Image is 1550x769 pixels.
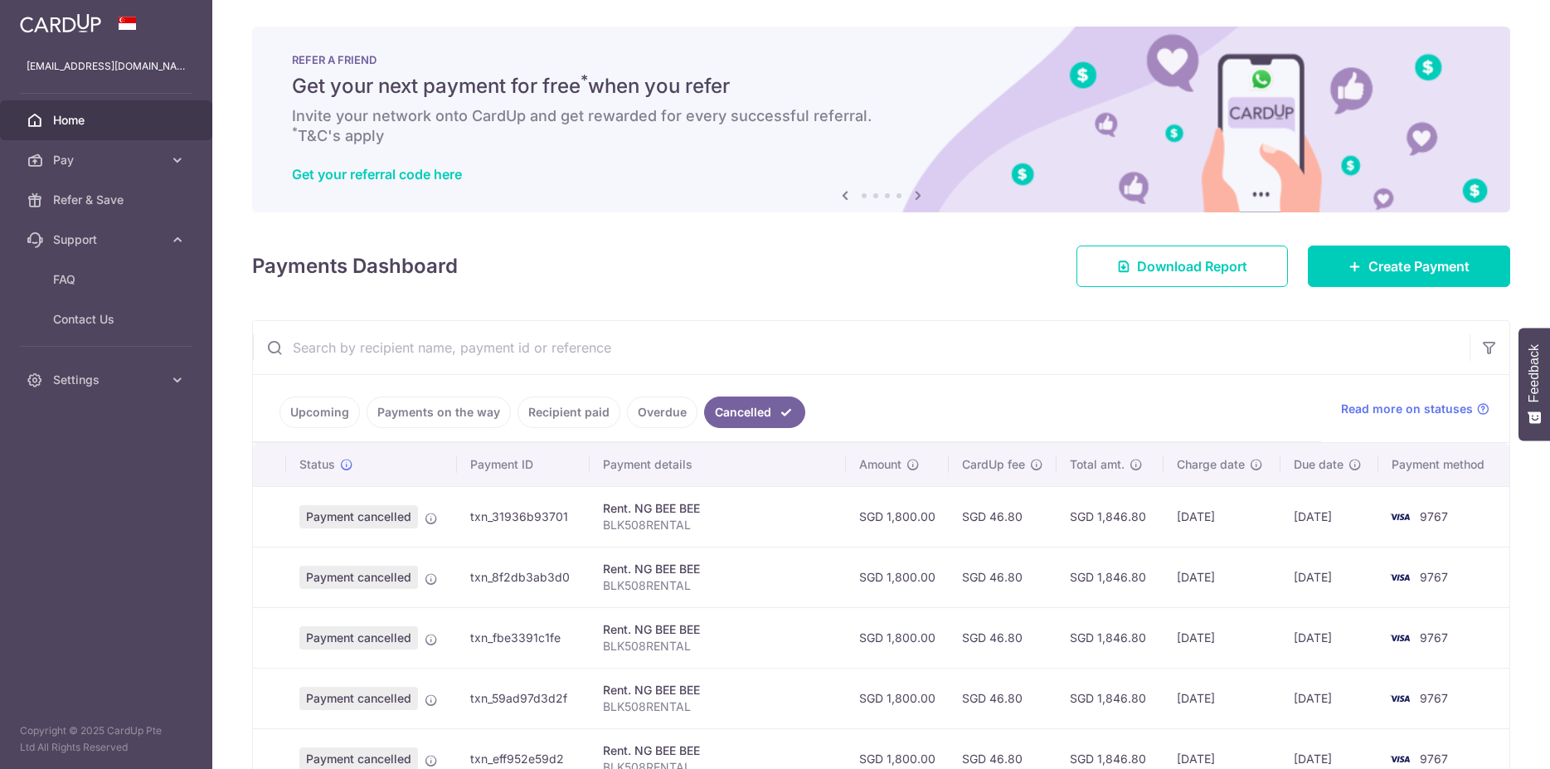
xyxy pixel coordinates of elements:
td: SGD 1,846.80 [1057,486,1164,547]
a: Get your referral code here [292,166,462,183]
a: Download Report [1076,246,1288,287]
td: txn_fbe3391c1fe [457,607,590,668]
a: Recipient paid [517,397,620,428]
button: Feedback - Show survey [1518,328,1550,440]
td: SGD 1,800.00 [846,547,949,607]
img: RAF banner [252,27,1510,212]
span: Status [299,456,335,473]
a: Cancelled [704,397,805,428]
input: Search by recipient name, payment id or reference [253,321,1470,374]
p: BLK508RENTAL [603,577,833,594]
span: FAQ [53,271,163,288]
img: CardUp [20,13,101,33]
span: Total amt. [1070,456,1125,473]
div: Rent. NG BEE BEE [603,742,833,759]
td: SGD 1,846.80 [1057,607,1164,668]
div: Rent. NG BEE BEE [603,682,833,698]
td: [DATE] [1164,607,1280,668]
a: Create Payment [1308,246,1510,287]
span: Payment cancelled [299,566,418,589]
span: Contact Us [53,311,163,328]
div: Rent. NG BEE BEE [603,621,833,638]
span: Payment cancelled [299,505,418,528]
span: Support [53,231,163,248]
td: txn_31936b93701 [457,486,590,547]
td: [DATE] [1164,668,1280,728]
span: Refer & Save [53,192,163,208]
span: Create Payment [1368,256,1470,276]
span: Feedback [1527,344,1542,402]
iframe: Find more information here [1240,294,1550,769]
h6: Invite your network onto CardUp and get rewarded for every successful referral. T&C's apply [292,106,1470,146]
td: SGD 1,800.00 [846,607,949,668]
td: SGD 46.80 [949,668,1057,728]
p: BLK508RENTAL [603,698,833,715]
td: SGD 1,846.80 [1057,547,1164,607]
p: BLK508RENTAL [603,517,833,533]
span: Charge date [1177,456,1245,473]
th: Payment details [590,443,846,486]
span: Settings [53,372,163,388]
span: CardUp fee [962,456,1025,473]
p: BLK508RENTAL [603,638,833,655]
span: Pay [53,152,163,168]
span: Payment cancelled [299,626,418,650]
a: Payments on the way [367,397,511,428]
span: Download Report [1137,256,1247,276]
td: txn_59ad97d3d2f [457,668,590,728]
a: Upcoming [279,397,360,428]
td: SGD 1,800.00 [846,486,949,547]
td: SGD 1,800.00 [846,668,949,728]
span: Amount [859,456,901,473]
td: SGD 1,846.80 [1057,668,1164,728]
td: [DATE] [1164,547,1280,607]
td: SGD 46.80 [949,607,1057,668]
td: [DATE] [1164,486,1280,547]
th: Payment ID [457,443,590,486]
td: SGD 46.80 [949,547,1057,607]
a: Overdue [627,397,697,428]
span: Home [53,112,163,129]
div: Rent. NG BEE BEE [603,561,833,577]
div: Rent. NG BEE BEE [603,500,833,517]
td: SGD 46.80 [949,486,1057,547]
h5: Get your next payment for free when you refer [292,73,1470,100]
span: Payment cancelled [299,687,418,710]
td: txn_8f2db3ab3d0 [457,547,590,607]
p: [EMAIL_ADDRESS][DOMAIN_NAME] [27,58,186,75]
p: REFER A FRIEND [292,53,1470,66]
h4: Payments Dashboard [252,251,458,281]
